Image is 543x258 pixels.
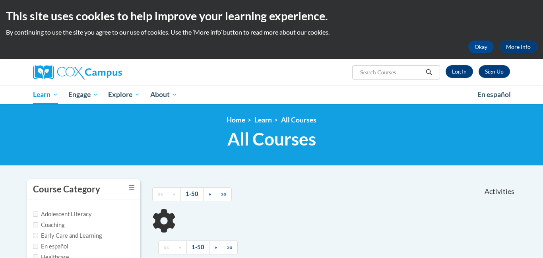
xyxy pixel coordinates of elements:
[468,41,494,53] button: Okay
[21,85,522,104] div: Main menu
[33,221,64,229] label: Coaching
[152,187,168,201] a: Begining
[227,244,233,250] span: »»
[158,241,174,254] a: Begining
[173,190,176,197] span: «
[150,90,177,99] span: About
[163,244,169,250] span: ««
[477,90,511,99] span: En español
[180,187,204,201] a: 1-50
[174,241,187,254] a: Previous
[28,85,63,104] a: Learn
[33,231,102,240] label: Early Care and Learning
[63,85,103,104] a: Engage
[129,183,134,192] a: Toggle collapse
[500,41,537,53] a: More Info
[6,8,537,24] h2: This site uses cookies to help improve your learning experience.
[472,86,516,103] a: En español
[227,128,316,149] span: All Courses
[479,65,510,78] a: Register
[68,90,98,99] span: Engage
[33,242,68,251] label: En español
[108,90,140,99] span: Explore
[485,187,514,196] span: Activities
[208,190,211,197] span: »
[33,210,92,219] label: Adolescent Literacy
[446,65,473,78] a: Log In
[216,187,232,201] a: End
[33,90,58,99] span: Learn
[423,68,435,77] button: Search
[186,241,209,254] a: 1-50
[33,65,184,80] a: Cox Campus
[6,28,537,37] p: By continuing to use the site you agree to our use of cookies. Use the ‘More info’ button to read...
[168,187,181,201] a: Previous
[254,116,272,124] a: Learn
[221,190,227,197] span: »»
[179,244,182,250] span: «
[33,222,38,227] input: Checkbox for Options
[209,241,222,254] a: Next
[222,241,238,254] a: End
[203,187,216,201] a: Next
[33,211,38,217] input: Checkbox for Options
[227,116,245,124] a: Home
[145,85,182,104] a: About
[281,116,316,124] a: All Courses
[33,233,38,238] input: Checkbox for Options
[33,244,38,249] input: Checkbox for Options
[103,85,145,104] a: Explore
[33,65,122,80] img: Cox Campus
[359,68,423,77] input: Search Courses
[214,244,217,250] span: »
[33,183,100,196] h3: Course Category
[157,190,163,197] span: ««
